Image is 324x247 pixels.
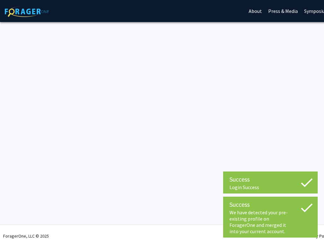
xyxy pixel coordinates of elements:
[229,175,311,184] div: Success
[229,209,311,234] div: We have detected your pre-existing profile on ForagerOne and merged it into your current account.
[229,200,311,209] div: Success
[229,184,311,190] div: Login Success
[3,225,49,247] div: ForagerOne, LLC © 2025
[5,6,49,17] img: ForagerOne Logo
